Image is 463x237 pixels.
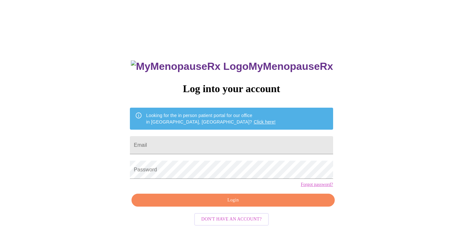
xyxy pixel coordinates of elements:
[132,194,334,207] button: Login
[146,110,276,128] div: Looking for the in person patient portal for our office in [GEOGRAPHIC_DATA], [GEOGRAPHIC_DATA]?
[301,182,333,187] a: Forgot password?
[254,119,276,124] a: Click here!
[130,83,333,95] h3: Log into your account
[193,216,270,221] a: Don't have an account?
[131,60,333,72] h3: MyMenopauseRx
[131,60,248,72] img: MyMenopauseRx Logo
[194,213,269,226] button: Don't have an account?
[201,215,262,223] span: Don't have an account?
[139,196,327,204] span: Login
